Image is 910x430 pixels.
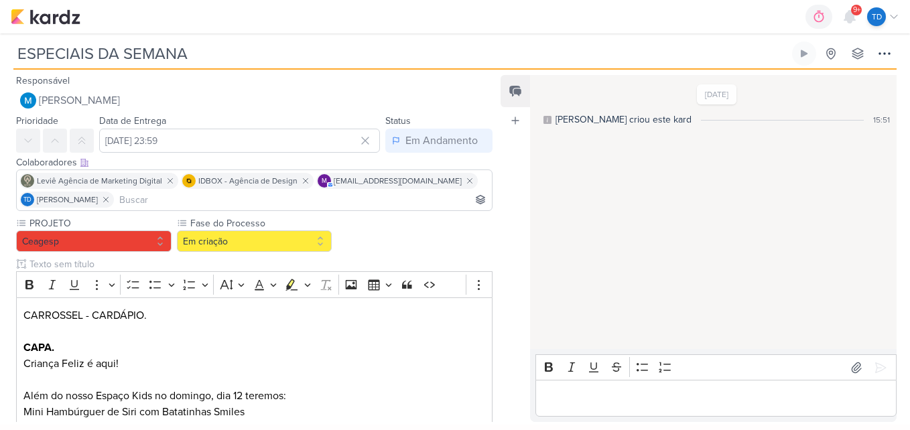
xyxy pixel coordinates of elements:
button: Em criação [177,230,332,252]
input: Texto sem título [27,257,493,271]
div: Editor toolbar [16,271,493,297]
div: [PERSON_NAME] criou este kard [556,113,692,127]
div: Ligar relógio [799,48,809,59]
span: 9+ [853,5,860,15]
div: Em Andamento [405,133,478,149]
span: Leviê Agência de Marketing Digital [37,175,162,187]
p: Além do nosso Espaço Kids no domingo, dia 12 teremos: [23,388,486,404]
span: [PERSON_NAME] [39,92,120,109]
p: Criança Feliz é aqui! [23,356,486,372]
label: PROJETO [28,216,172,230]
img: MARIANA MIRANDA [20,92,36,109]
button: Ceagesp [16,230,172,252]
div: Editor editing area: main [535,380,897,417]
span: IDBOX - Agência de Design [198,175,298,187]
img: kardz.app [11,9,80,25]
button: Em Andamento [385,129,493,153]
label: Status [385,115,411,127]
div: Editor toolbar [535,354,897,380]
p: Mini Hambúrguer de Siri com Batatinhas Smiles [23,404,486,420]
img: Leviê Agência de Marketing Digital [21,174,34,188]
p: Td [872,11,882,23]
div: mlegnaioli@gmail.com [318,174,331,188]
button: [PERSON_NAME] [16,88,493,113]
p: m [322,178,327,185]
div: Colaboradores [16,155,493,169]
span: [EMAIL_ADDRESS][DOMAIN_NAME] [334,175,462,187]
div: Thais de carvalho [21,193,34,206]
strong: CAPA. [23,341,54,354]
p: CARROSSEL - CARDÁPIO. [23,307,486,324]
span: [PERSON_NAME] [37,194,98,206]
label: Responsável [16,75,70,86]
input: Select a date [99,129,380,153]
p: Td [23,197,31,204]
label: Prioridade [16,115,58,127]
input: Buscar [117,192,489,208]
img: IDBOX - Agência de Design [182,174,196,188]
label: Fase do Processo [189,216,332,230]
div: Thais de carvalho [867,7,886,26]
input: Kard Sem Título [13,42,789,66]
div: 15:51 [873,114,890,126]
label: Data de Entrega [99,115,166,127]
